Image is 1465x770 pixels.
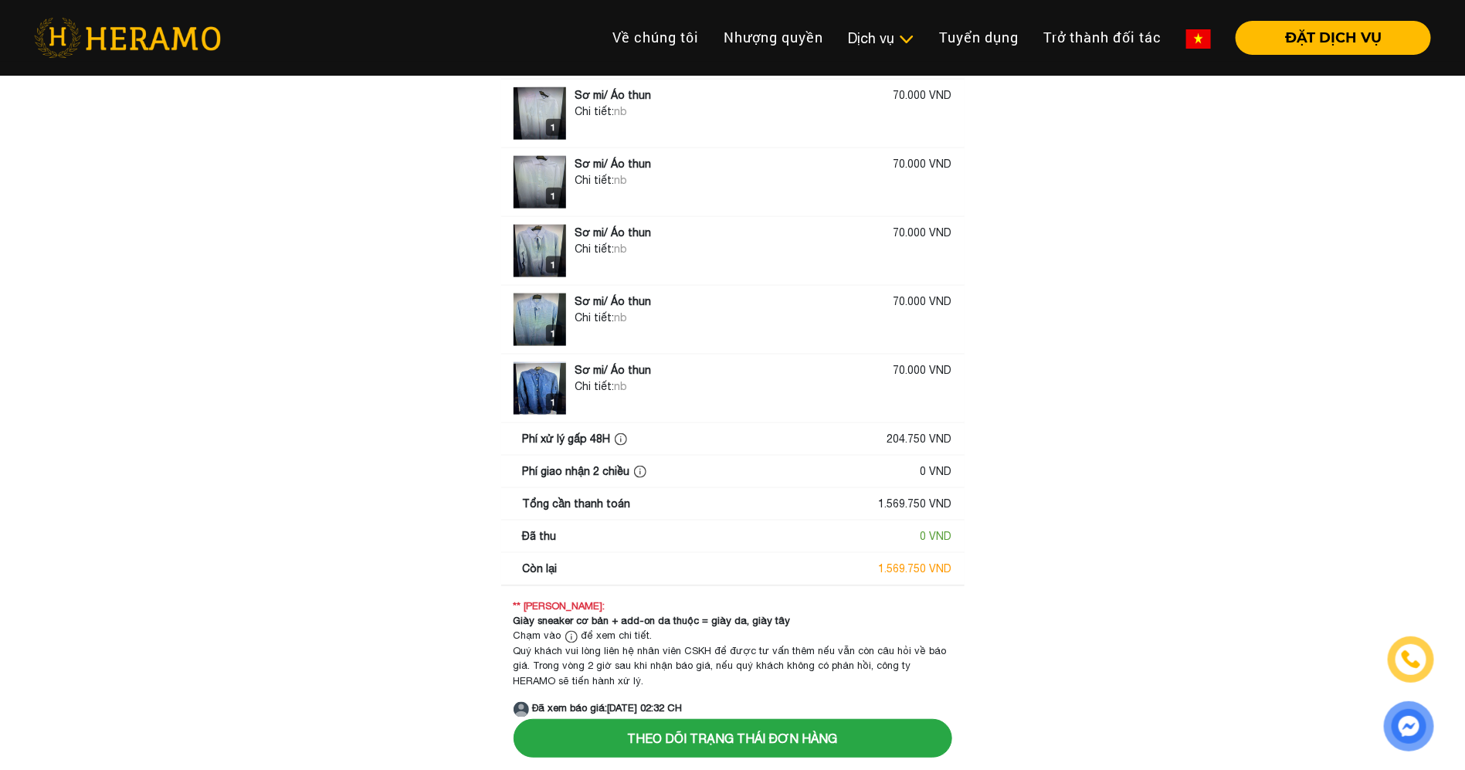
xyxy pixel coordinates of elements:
[514,644,952,690] div: Quý khách vui lòng liên hệ nhân viên CSKH để được tư vấn thêm nếu vẫn còn câu hỏi về báo giá. Tro...
[575,105,615,117] span: Chi tiết:
[514,225,566,277] img: logo
[514,702,529,717] img: account
[575,87,652,103] div: Sơ mi/ Áo thun
[523,496,631,512] div: Tổng cần thanh toán
[546,325,562,342] div: 1
[575,293,652,310] div: Sơ mi/ Áo thun
[546,188,562,205] div: 1
[514,87,566,140] img: logo
[898,32,914,47] img: subToggleIcon
[533,703,683,714] strong: Đã xem báo giá: [DATE] 02:32 CH
[927,21,1031,54] a: Tuyển dụng
[894,362,952,378] div: 70.000 VND
[575,311,615,324] span: Chi tiết:
[921,463,952,480] div: 0 VND
[523,528,557,544] div: Đã thu
[575,174,615,186] span: Chi tiết:
[615,243,628,255] span: nb
[34,18,221,58] img: heramo-logo.png
[1236,21,1431,55] button: ĐẶT DỊCH VỤ
[575,243,615,255] span: Chi tiết:
[615,174,628,186] span: nb
[1186,29,1211,49] img: vn-flag.png
[514,362,566,415] img: logo
[894,156,952,172] div: 70.000 VND
[514,293,566,346] img: logo
[523,431,631,447] div: Phí xử lý gấp 48H
[546,394,562,411] div: 1
[615,433,627,446] img: info
[575,156,652,172] div: Sơ mi/ Áo thun
[600,21,711,54] a: Về chúng tôi
[514,719,952,758] button: Theo dõi trạng thái đơn hàng
[1223,31,1431,45] a: ĐẶT DỊCH VỤ
[546,119,562,136] div: 1
[634,466,646,478] img: info
[575,362,652,378] div: Sơ mi/ Áo thun
[848,28,914,49] div: Dịch vụ
[514,600,605,612] strong: ** [PERSON_NAME]:
[575,225,652,241] div: Sơ mi/ Áo thun
[879,561,952,577] div: 1.569.750 VND
[1402,650,1420,669] img: phone-icon
[921,528,952,544] div: 0 VND
[615,380,628,392] span: nb
[546,256,562,273] div: 1
[894,293,952,310] div: 70.000 VND
[565,631,578,643] img: info
[523,463,650,480] div: Phí giao nhận 2 chiều
[711,21,836,54] a: Nhượng quyền
[615,311,628,324] span: nb
[514,629,952,644] div: Chạm vào để xem chi tiết.
[1031,21,1174,54] a: Trở thành đối tác
[514,156,566,209] img: logo
[514,616,791,627] strong: Giày sneaker cơ bản + add-on da thuộc = giày da, giày tây
[523,561,558,577] div: Còn lại
[1388,636,1434,683] a: phone-icon
[894,87,952,103] div: 70.000 VND
[879,496,952,512] div: 1.569.750 VND
[575,380,615,392] span: Chi tiết:
[894,225,952,241] div: 70.000 VND
[615,105,628,117] span: nb
[887,431,952,447] div: 204.750 VND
